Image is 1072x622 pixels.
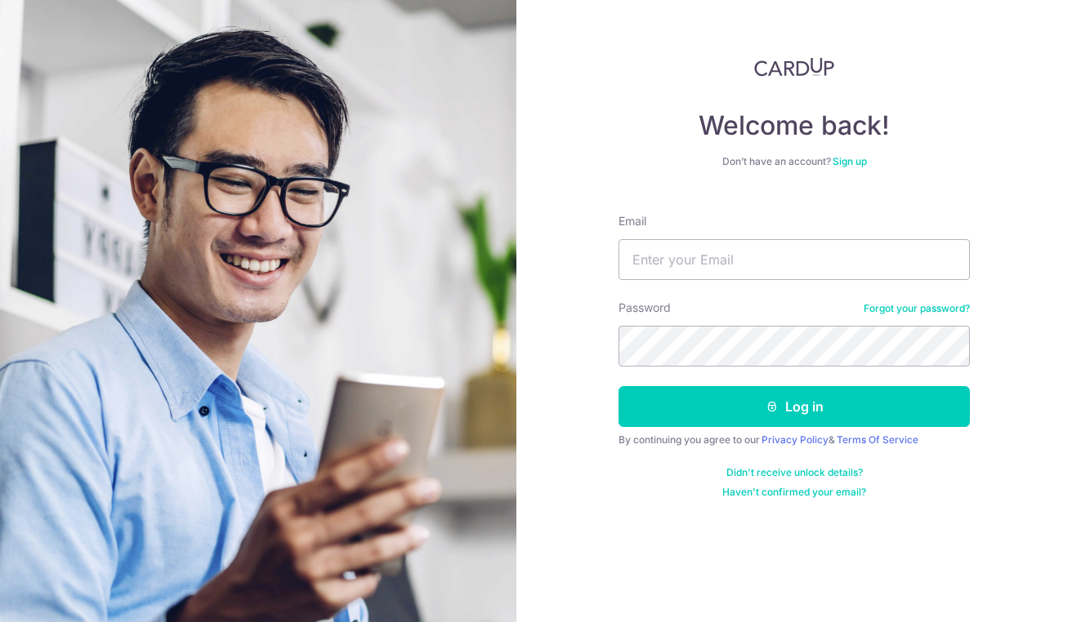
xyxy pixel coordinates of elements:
img: CardUp Logo [754,57,834,77]
a: Sign up [833,155,867,167]
label: Password [619,300,671,316]
button: Log in [619,386,970,427]
input: Enter your Email [619,239,970,280]
h4: Welcome back! [619,109,970,142]
a: Forgot your password? [864,302,970,315]
div: By continuing you agree to our & [619,433,970,447]
label: Email [619,213,646,229]
div: Don’t have an account? [619,155,970,168]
